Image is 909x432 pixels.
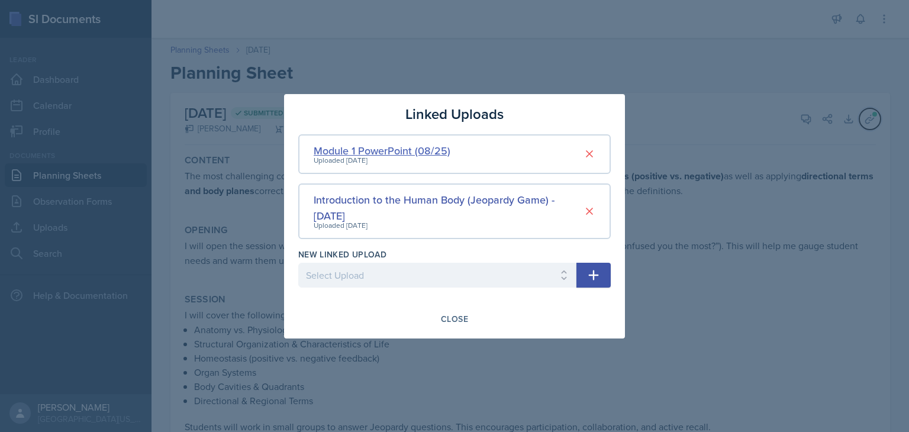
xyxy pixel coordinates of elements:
[433,309,476,329] button: Close
[314,220,584,231] div: Uploaded [DATE]
[314,143,450,159] div: Module 1 PowerPoint (08/25)
[314,192,584,224] div: Introduction to the Human Body (Jeopardy Game) - [DATE]
[298,249,386,260] label: New Linked Upload
[314,155,450,166] div: Uploaded [DATE]
[405,104,504,125] h3: Linked Uploads
[441,314,468,324] div: Close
